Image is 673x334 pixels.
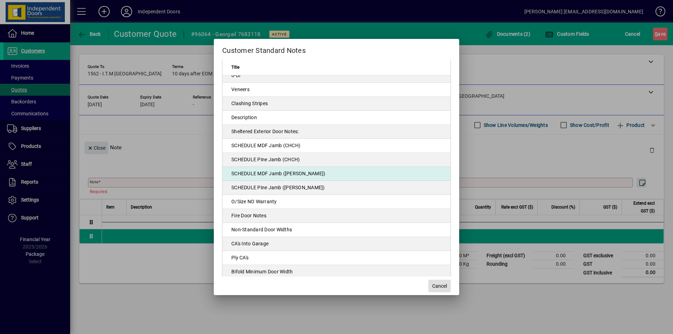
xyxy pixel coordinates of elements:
td: Fire Door Notes [223,209,450,223]
td: Bifold Minimum Door Width [223,265,450,279]
td: Non-Standard Door Widths [223,223,450,237]
td: CA's Into Garage [223,237,450,251]
td: Clashing Stripes [223,97,450,111]
h2: Customer Standard Notes [214,39,459,59]
td: O/Size NO Warranty [223,195,450,209]
span: Cancel [432,282,447,290]
td: SCHEDULE Pine Jamb (CHCH) [223,153,450,167]
td: SCHEDULE MDF Jamb (CHCH) [223,139,450,153]
td: Ply CA's [223,251,450,265]
td: Description [223,111,450,125]
td: SCHEDULE MDF Jamb ([PERSON_NAME]) [223,167,450,181]
span: Title [231,63,239,71]
button: Cancel [428,280,451,292]
td: 6-BF [223,69,450,83]
td: Veneers [223,83,450,97]
td: Sheltered Exterior Door Notes: [223,125,450,139]
td: SCHEDULE Pine Jamb ([PERSON_NAME]) [223,181,450,195]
